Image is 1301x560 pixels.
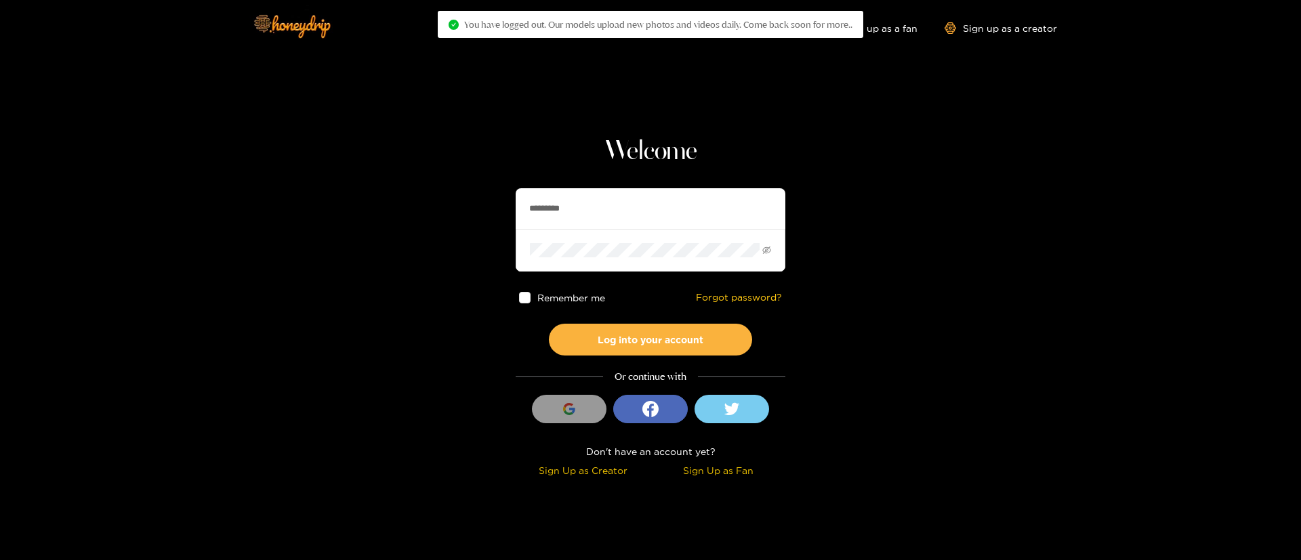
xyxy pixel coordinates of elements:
div: Sign Up as Fan [654,462,782,478]
span: eye-invisible [762,246,771,255]
span: You have logged out. Our models upload new photos and videos daily. Come back soon for more.. [464,19,852,30]
a: Sign up as a fan [825,22,917,34]
a: Sign up as a creator [945,22,1057,34]
span: check-circle [449,20,459,30]
a: Forgot password? [696,292,782,303]
h1: Welcome [516,135,785,168]
button: Log into your account [549,324,752,356]
div: Or continue with [516,369,785,385]
div: Sign Up as Creator [519,462,647,478]
span: Remember me [537,293,605,303]
div: Don't have an account yet? [516,444,785,459]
